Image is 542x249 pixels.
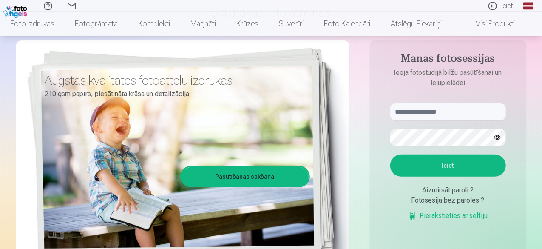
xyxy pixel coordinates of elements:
a: Pierakstieties ar selfiju [408,211,488,221]
a: Fotogrāmata [65,12,128,36]
a: Pasūtīšanas sākšana [182,167,309,186]
p: 210 gsm papīrs, piesātināta krāsa un detalizācija [45,88,304,100]
div: Fotosesija bez paroles ? [390,195,506,206]
h4: Manas fotosessijas [382,52,514,68]
a: Krūzes [226,12,269,36]
a: Foto kalendāri [314,12,380,36]
a: Magnēti [180,12,226,36]
a: Atslēgu piekariņi [380,12,452,36]
p: Ieeja fotostudijā bilžu pasūtīšanai un lejupielādei [382,68,514,88]
a: Suvenīri [269,12,314,36]
div: Aizmirsāt paroli ? [390,185,506,195]
img: /fa1 [3,3,29,18]
button: Ieiet [390,155,506,177]
a: Komplekti [128,12,180,36]
h3: Augstas kvalitātes fotoattēlu izdrukas [45,73,304,88]
a: Visi produkti [452,12,525,36]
